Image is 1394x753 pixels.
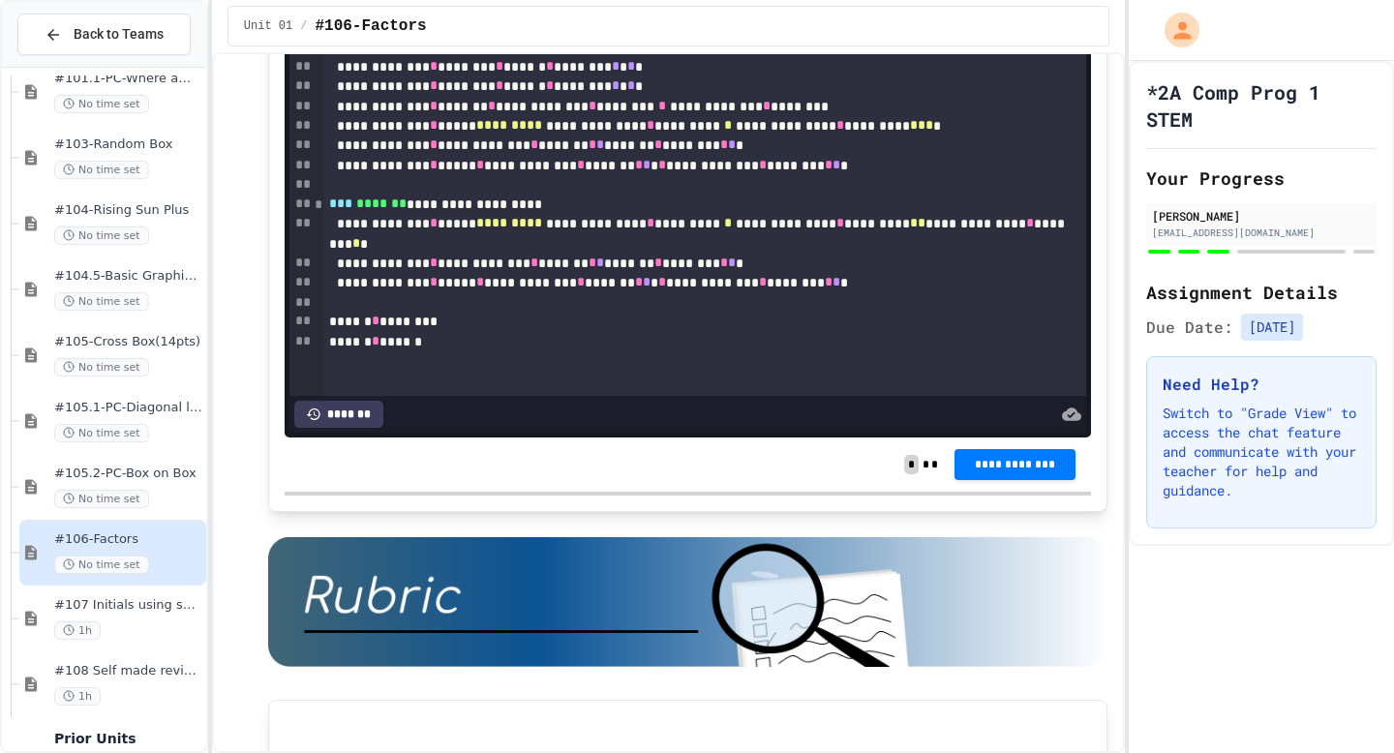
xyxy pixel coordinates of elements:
span: #106-Factors [54,531,202,548]
span: #105.2-PC-Box on Box [54,466,202,482]
span: #106-Factors [315,15,426,38]
span: Back to Teams [74,24,164,45]
p: Switch to "Grade View" to access the chat feature and communicate with your teacher for help and ... [1163,404,1360,500]
span: #108 Self made review (15pts) [54,663,202,679]
h2: Your Progress [1146,165,1377,192]
span: [DATE] [1241,314,1303,341]
span: 1h [54,621,101,640]
span: Unit 01 [244,18,292,34]
span: / [300,18,307,34]
div: [EMAIL_ADDRESS][DOMAIN_NAME] [1152,226,1371,240]
h2: Assignment Details [1146,279,1377,306]
span: No time set [54,358,149,376]
span: No time set [54,424,149,442]
span: #105.1-PC-Diagonal line [54,400,202,416]
span: #101.1-PC-Where am I? [54,71,202,87]
span: No time set [54,161,149,179]
div: [PERSON_NAME] [1152,207,1371,225]
span: No time set [54,226,149,245]
span: #104.5-Basic Graphics Review [54,268,202,285]
span: No time set [54,556,149,574]
div: My Account [1144,8,1204,52]
span: #105-Cross Box(14pts) [54,334,202,350]
button: Back to Teams [17,14,191,55]
h1: *2A Comp Prog 1 STEM [1146,78,1377,133]
span: No time set [54,292,149,311]
span: #104-Rising Sun Plus [54,202,202,219]
span: No time set [54,95,149,113]
h3: Need Help? [1163,373,1360,396]
span: Prior Units [54,730,202,747]
span: Due Date: [1146,316,1233,339]
span: #107 Initials using shapes [54,597,202,614]
span: No time set [54,490,149,508]
span: 1h [54,687,101,706]
span: #103-Random Box [54,136,202,153]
